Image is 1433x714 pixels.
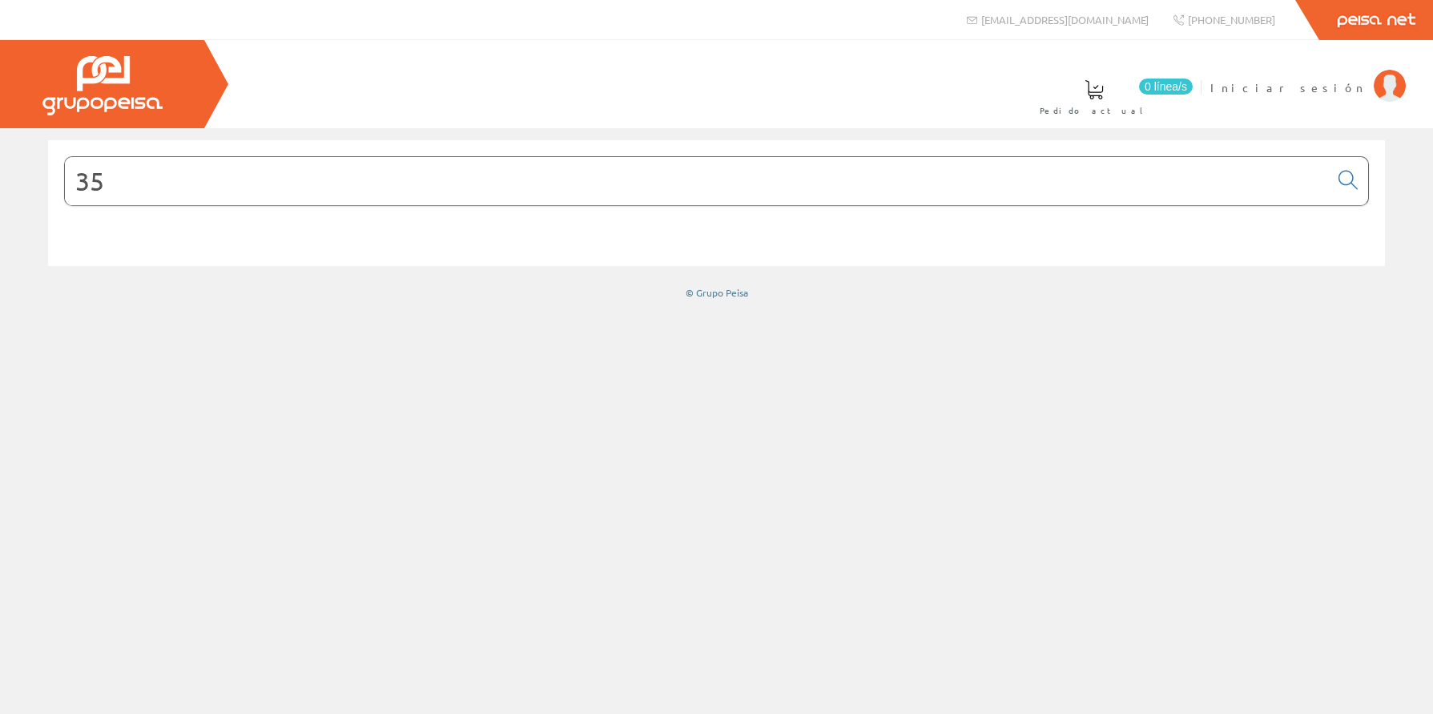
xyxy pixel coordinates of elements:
div: © Grupo Peisa [48,286,1385,300]
span: [PHONE_NUMBER] [1188,13,1275,26]
span: [EMAIL_ADDRESS][DOMAIN_NAME] [981,13,1149,26]
span: Pedido actual [1040,103,1149,119]
input: Buscar... [65,157,1329,205]
span: 0 línea/s [1139,79,1193,95]
img: Grupo Peisa [42,56,163,115]
a: Iniciar sesión [1210,67,1406,82]
span: Iniciar sesión [1210,79,1366,95]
